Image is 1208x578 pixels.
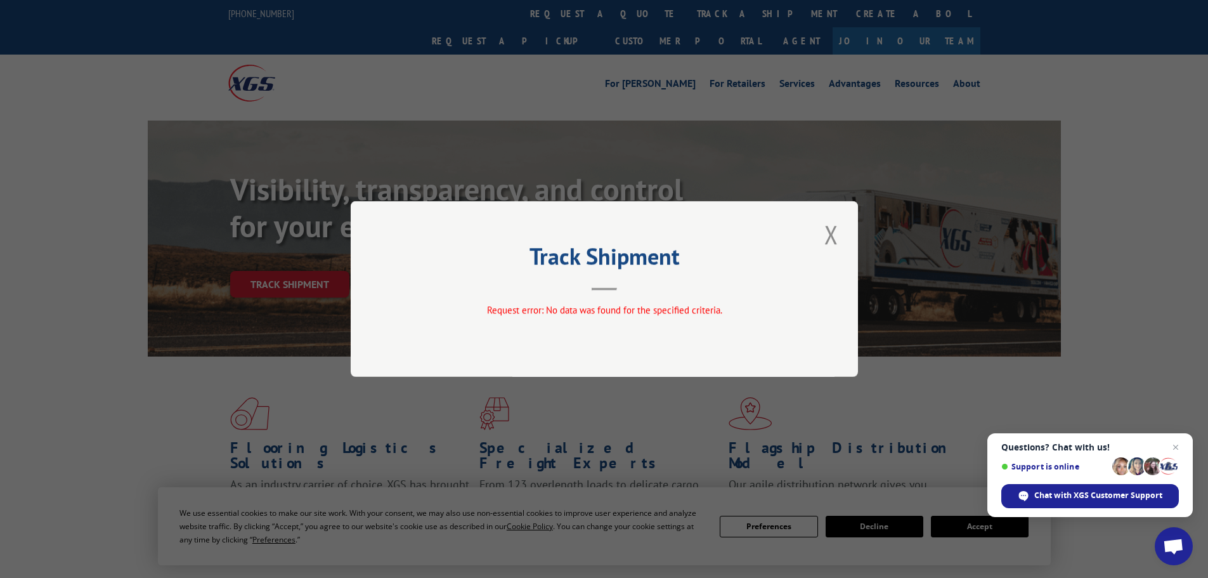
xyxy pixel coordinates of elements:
a: Open chat [1155,527,1193,565]
span: Support is online [1001,462,1108,471]
button: Close modal [821,217,842,252]
span: Request error: No data was found for the specified criteria. [486,304,722,316]
span: Chat with XGS Customer Support [1001,484,1179,508]
span: Chat with XGS Customer Support [1034,490,1162,501]
h2: Track Shipment [414,247,795,272]
span: Questions? Chat with us! [1001,442,1179,452]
